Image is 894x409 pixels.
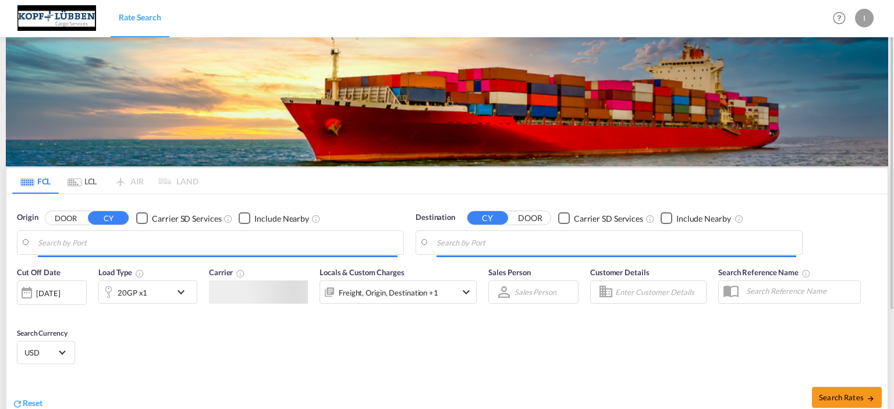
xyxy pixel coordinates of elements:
md-checkbox: Checkbox No Ink [558,212,643,224]
button: CY [467,211,508,225]
div: Freight Origin Destination Factory Stuffingicon-chevron-down [320,280,477,304]
span: Locals & Custom Charges [320,268,405,277]
input: Search Reference Name [740,282,860,300]
md-datepicker: Select [17,304,26,319]
div: [DATE] [17,280,87,305]
md-tab-item: FCL [12,168,59,194]
div: Include Nearby [676,213,731,225]
span: Rate Search [119,12,161,22]
md-icon: icon-chevron-down [459,285,473,299]
md-icon: icon-chevron-down [174,285,194,299]
md-icon: Unchecked: Search for CY (Container Yard) services for all selected carriers.Checked : Search for... [223,214,233,223]
div: 20GP x1icon-chevron-down [98,280,197,304]
div: Carrier SD Services [574,213,643,225]
button: CY [88,211,129,225]
button: Search Ratesicon-arrow-right [812,387,882,408]
md-icon: icon-refresh [12,399,23,409]
span: Help [829,8,849,28]
md-icon: The selected Trucker/Carrierwill be displayed in the rate results If the rates are from another f... [236,269,245,278]
button: DOOR [45,212,86,225]
div: I [855,9,874,27]
div: [DATE] [36,288,60,298]
md-icon: Your search will be saved by the below given name [801,269,811,278]
span: Carrier [209,268,245,277]
input: Search by Port [38,234,398,251]
md-tab-item: LCL [59,168,105,194]
span: Customer Details [590,268,649,277]
span: Load Type [98,268,144,277]
span: Origin [17,212,38,223]
input: Search by Port [437,234,796,251]
span: Search Reference Name [718,268,811,277]
span: Cut Off Date [17,268,61,277]
span: Search Currency [17,329,68,337]
md-checkbox: Checkbox No Ink [239,212,309,224]
md-icon: icon-arrow-right [867,394,875,403]
div: Freight Origin Destination Factory Stuffing [339,284,438,301]
md-icon: Unchecked: Ignores neighbouring ports when fetching rates.Checked : Includes neighbouring ports w... [735,214,744,223]
input: Enter Customer Details [615,283,703,301]
span: Search Rates [819,393,875,402]
div: 20GP x1 [118,284,147,301]
button: DOOR [510,212,551,225]
div: Include Nearby [254,213,309,225]
span: USD [24,347,57,358]
img: LCL+%26+FCL+BACKGROUND.png [6,37,888,166]
md-icon: Unchecked: Ignores neighbouring ports when fetching rates.Checked : Includes neighbouring ports w... [311,214,321,223]
img: 25cf3bb0aafc11ee9c4fdbd399af7748.JPG [17,5,96,31]
span: Sales Person [488,268,531,277]
md-checkbox: Checkbox No Ink [661,212,731,224]
md-select: Sales Person [513,284,558,301]
md-select: Select Currency: $ USDUnited States Dollar [23,344,69,361]
md-icon: icon-information-outline [135,269,144,278]
span: Destination [416,212,455,223]
span: Reset [23,398,42,408]
div: Help [829,8,855,29]
md-pagination-wrapper: Use the left and right arrow keys to navigate between tabs [12,168,198,194]
md-checkbox: Checkbox No Ink [136,212,221,224]
md-icon: Unchecked: Search for CY (Container Yard) services for all selected carriers.Checked : Search for... [645,214,655,223]
div: Carrier SD Services [152,213,221,225]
